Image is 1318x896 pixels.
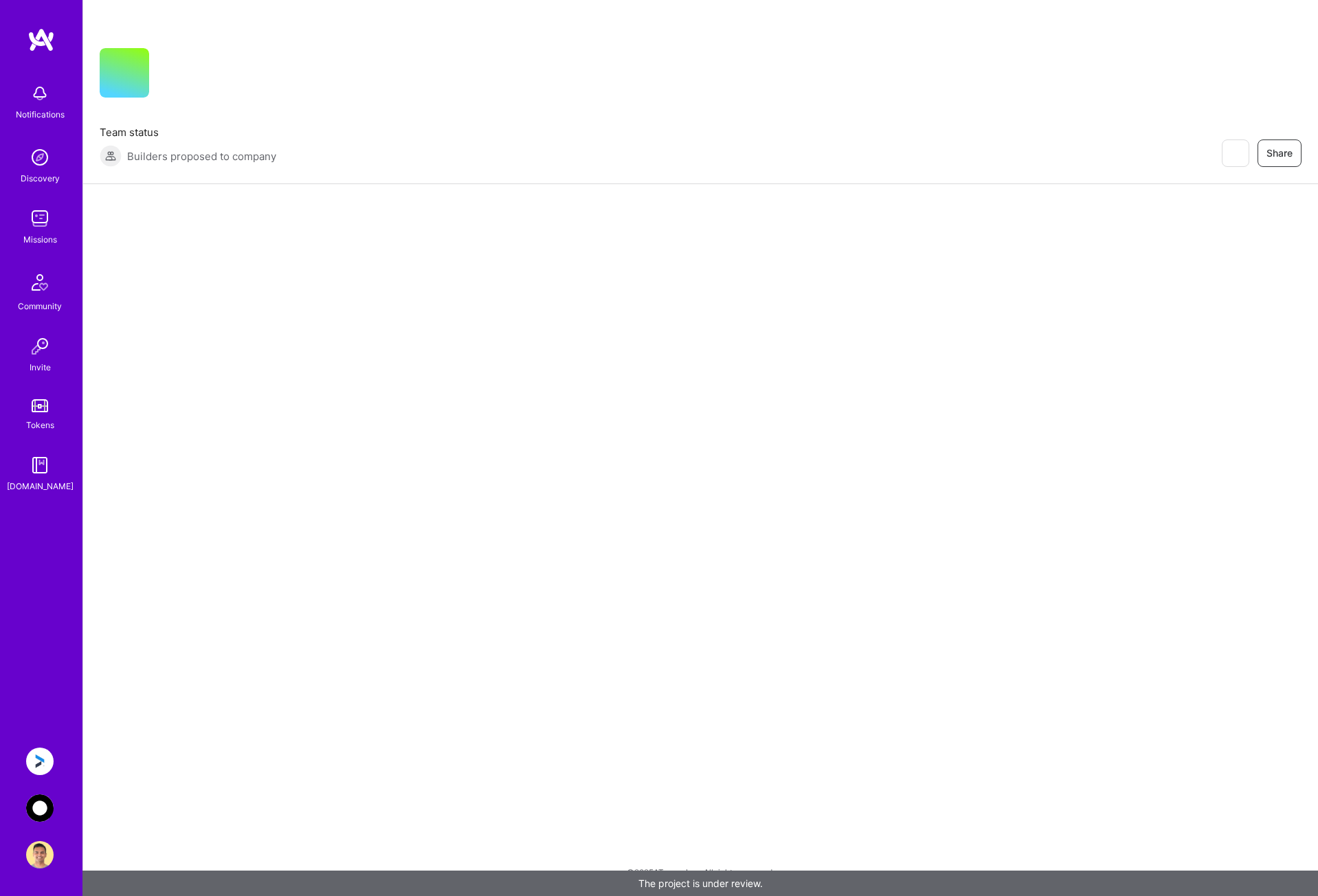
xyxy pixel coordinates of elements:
[26,205,54,232] img: teamwork
[26,451,54,479] img: guide book
[1266,146,1293,160] span: Share
[23,748,57,775] a: Anguleris: BIMsmart AI MVP
[100,145,122,167] img: Builders proposed to company
[23,794,57,822] a: AnyTeam: Team for AI-Powered Sales Platform
[32,399,48,412] img: tokens
[26,748,54,775] img: Anguleris: BIMsmart AI MVP
[26,418,54,432] div: Tokens
[7,479,74,493] div: [DOMAIN_NAME]
[27,27,55,52] img: logo
[100,125,276,139] span: Team status
[23,266,56,299] img: Community
[82,871,1318,896] div: The project is under review.
[26,841,54,869] img: User Avatar
[23,841,57,869] a: User Avatar
[26,794,54,822] img: AnyTeam: Team for AI-Powered Sales Platform
[1258,139,1302,167] button: Share
[166,70,177,81] i: icon CompanyGray
[23,232,57,247] div: Missions
[26,333,54,360] img: Invite
[16,107,65,122] div: Notifications
[26,144,54,171] img: discovery
[1229,148,1240,159] i: icon EyeClosed
[18,299,62,313] div: Community
[127,149,276,164] span: Builders proposed to company
[26,80,54,107] img: bell
[21,171,60,186] div: Discovery
[30,360,51,374] div: Invite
